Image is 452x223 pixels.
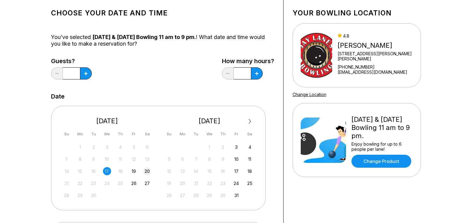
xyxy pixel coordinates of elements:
[116,155,124,163] div: Not available Thursday, September 11th, 2025
[219,143,227,151] div: Not available Thursday, October 2nd, 2025
[232,167,240,175] div: Choose Friday, October 17th, 2025
[163,117,256,125] div: [DATE]
[219,191,227,199] div: Not available Thursday, October 30th, 2025
[130,179,138,187] div: Choose Friday, September 26th, 2025
[338,69,413,75] a: [EMAIL_ADDRESS][DOMAIN_NAME]
[51,34,274,47] div: You’ve selected ! What date and time would you like to make a reservation for?
[205,191,213,199] div: Not available Wednesday, October 29th, 2025
[143,143,151,151] div: Not available Saturday, September 6th, 2025
[76,143,84,151] div: Not available Monday, September 1st, 2025
[192,179,200,187] div: Not available Tuesday, October 21st, 2025
[60,117,154,125] div: [DATE]
[51,9,274,17] h1: Choose your Date and time
[205,167,213,175] div: Not available Wednesday, October 15th, 2025
[165,167,173,175] div: Not available Sunday, October 12th, 2025
[165,179,173,187] div: Not available Sunday, October 19th, 2025
[293,92,326,97] a: Change Location
[143,155,151,163] div: Not available Saturday, September 13th, 2025
[130,130,138,138] div: Fr
[192,155,200,163] div: Not available Tuesday, October 7th, 2025
[219,155,227,163] div: Not available Thursday, October 9th, 2025
[103,167,111,175] div: Not available Wednesday, September 17th, 2025
[351,155,411,168] a: Change Product
[246,130,254,138] div: Sa
[232,130,240,138] div: Fr
[301,33,332,78] img: Jay Lanes
[63,191,71,199] div: Not available Sunday, September 28th, 2025
[63,179,71,187] div: Not available Sunday, September 21st, 2025
[62,142,152,199] div: month 2025-09
[245,117,255,126] button: Next Month
[165,155,173,163] div: Not available Sunday, October 5th, 2025
[232,155,240,163] div: Choose Friday, October 10th, 2025
[92,34,196,40] span: [DATE] & [DATE] Bowling 11 am to 9 pm.
[143,130,151,138] div: Sa
[63,155,71,163] div: Not available Sunday, September 7th, 2025
[178,167,187,175] div: Not available Monday, October 13th, 2025
[246,167,254,175] div: Choose Saturday, October 18th, 2025
[143,167,151,175] div: Choose Saturday, September 20th, 2025
[232,179,240,187] div: Choose Friday, October 24th, 2025
[63,130,71,138] div: Su
[338,41,413,50] div: [PERSON_NAME]
[103,143,111,151] div: Not available Wednesday, September 3rd, 2025
[301,118,346,163] img: Friday & Saturday Bowling 11 am to 9 pm.
[76,167,84,175] div: Not available Monday, September 15th, 2025
[293,9,421,17] h1: Your bowling location
[103,179,111,187] div: Not available Wednesday, September 24th, 2025
[178,130,187,138] div: Mo
[164,142,255,199] div: month 2025-10
[130,155,138,163] div: Not available Friday, September 12th, 2025
[76,191,84,199] div: Not available Monday, September 29th, 2025
[246,179,254,187] div: Choose Saturday, October 25th, 2025
[246,143,254,151] div: Choose Saturday, October 4th, 2025
[219,179,227,187] div: Not available Thursday, October 23rd, 2025
[338,33,413,38] div: 4.8
[116,130,124,138] div: Th
[89,155,98,163] div: Not available Tuesday, September 9th, 2025
[351,141,413,152] div: Enjoy bowling for up to 6 people per lane!
[89,191,98,199] div: Not available Tuesday, September 30th, 2025
[219,167,227,175] div: Not available Thursday, October 16th, 2025
[178,191,187,199] div: Not available Monday, October 27th, 2025
[205,179,213,187] div: Not available Wednesday, October 22nd, 2025
[116,167,124,175] div: Not available Thursday, September 18th, 2025
[76,179,84,187] div: Not available Monday, September 22nd, 2025
[338,64,413,69] div: [PHONE_NUMBER]
[205,130,213,138] div: We
[103,155,111,163] div: Not available Wednesday, September 10th, 2025
[165,130,173,138] div: Su
[205,143,213,151] div: Not available Wednesday, October 1st, 2025
[89,130,98,138] div: Tu
[130,167,138,175] div: Choose Friday, September 19th, 2025
[51,58,92,64] label: Guests?
[103,130,111,138] div: We
[63,167,71,175] div: Not available Sunday, September 14th, 2025
[351,115,413,140] div: [DATE] & [DATE] Bowling 11 am to 9 pm.
[143,179,151,187] div: Choose Saturday, September 27th, 2025
[89,143,98,151] div: Not available Tuesday, September 2nd, 2025
[178,155,187,163] div: Not available Monday, October 6th, 2025
[178,179,187,187] div: Not available Monday, October 20th, 2025
[165,191,173,199] div: Not available Sunday, October 26th, 2025
[192,167,200,175] div: Not available Tuesday, October 14th, 2025
[89,179,98,187] div: Not available Tuesday, September 23rd, 2025
[192,130,200,138] div: Tu
[232,143,240,151] div: Choose Friday, October 3rd, 2025
[338,51,413,61] div: [STREET_ADDRESS][PERSON_NAME][PERSON_NAME]
[205,155,213,163] div: Not available Wednesday, October 8th, 2025
[116,179,124,187] div: Not available Thursday, September 25th, 2025
[89,167,98,175] div: Not available Tuesday, September 16th, 2025
[246,155,254,163] div: Choose Saturday, October 11th, 2025
[76,130,84,138] div: Mo
[116,143,124,151] div: Not available Thursday, September 4th, 2025
[222,58,274,64] label: How many hours?
[76,155,84,163] div: Not available Monday, September 8th, 2025
[192,191,200,199] div: Not available Tuesday, October 28th, 2025
[130,143,138,151] div: Not available Friday, September 5th, 2025
[51,93,65,100] label: Date
[219,130,227,138] div: Th
[232,191,240,199] div: Choose Friday, October 31st, 2025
